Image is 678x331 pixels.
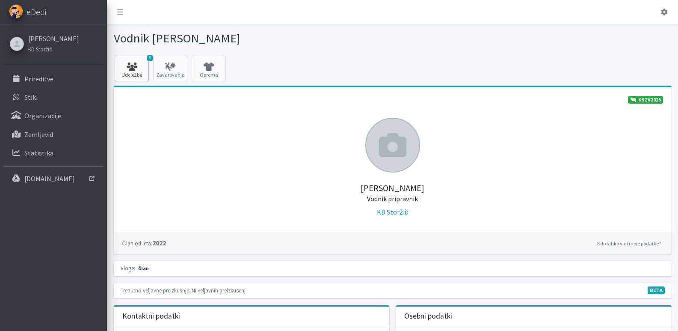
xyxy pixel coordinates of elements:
[3,144,104,161] a: Statistika
[3,170,104,187] a: [DOMAIN_NAME]
[404,312,452,321] h3: Osebni podatki
[3,126,104,143] a: Zemljevid
[24,174,75,183] p: [DOMAIN_NAME]
[3,70,104,87] a: Prireditve
[24,111,61,120] p: Organizacije
[24,149,53,157] p: Statistika
[153,56,187,81] a: Zavarovanja
[9,4,23,18] img: eDedi
[122,173,663,203] h5: [PERSON_NAME]
[648,286,665,294] span: V fazi razvoja
[28,33,79,44] a: [PERSON_NAME]
[595,239,663,249] a: Kdo lahko vidi moje podatke?
[122,239,166,247] strong: 2022
[114,31,390,46] h1: Vodnik [PERSON_NAME]
[24,130,53,139] p: Zemljevid
[147,55,153,61] span: 3
[121,287,190,294] small: Trenutno veljavne preizkušnje:
[192,56,226,81] a: Oprema
[122,240,152,247] small: Član od leta:
[115,56,149,81] a: 3 Udeležba
[628,96,663,104] a: KNZV2025
[28,44,79,54] a: KD Storžič
[377,208,408,216] a: KD Storžič
[122,312,180,321] h3: Kontaktni podatki
[121,265,135,271] small: Vloge:
[3,89,104,106] a: Stiki
[192,287,246,294] small: Ni veljavnih preizkušenj
[28,46,52,53] small: KD Storžič
[27,6,46,18] span: eDedi
[24,93,38,101] p: Stiki
[3,107,104,124] a: Organizacije
[24,75,53,83] p: Prireditve
[136,265,151,272] span: član
[367,194,418,203] small: Vodnik pripravnik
